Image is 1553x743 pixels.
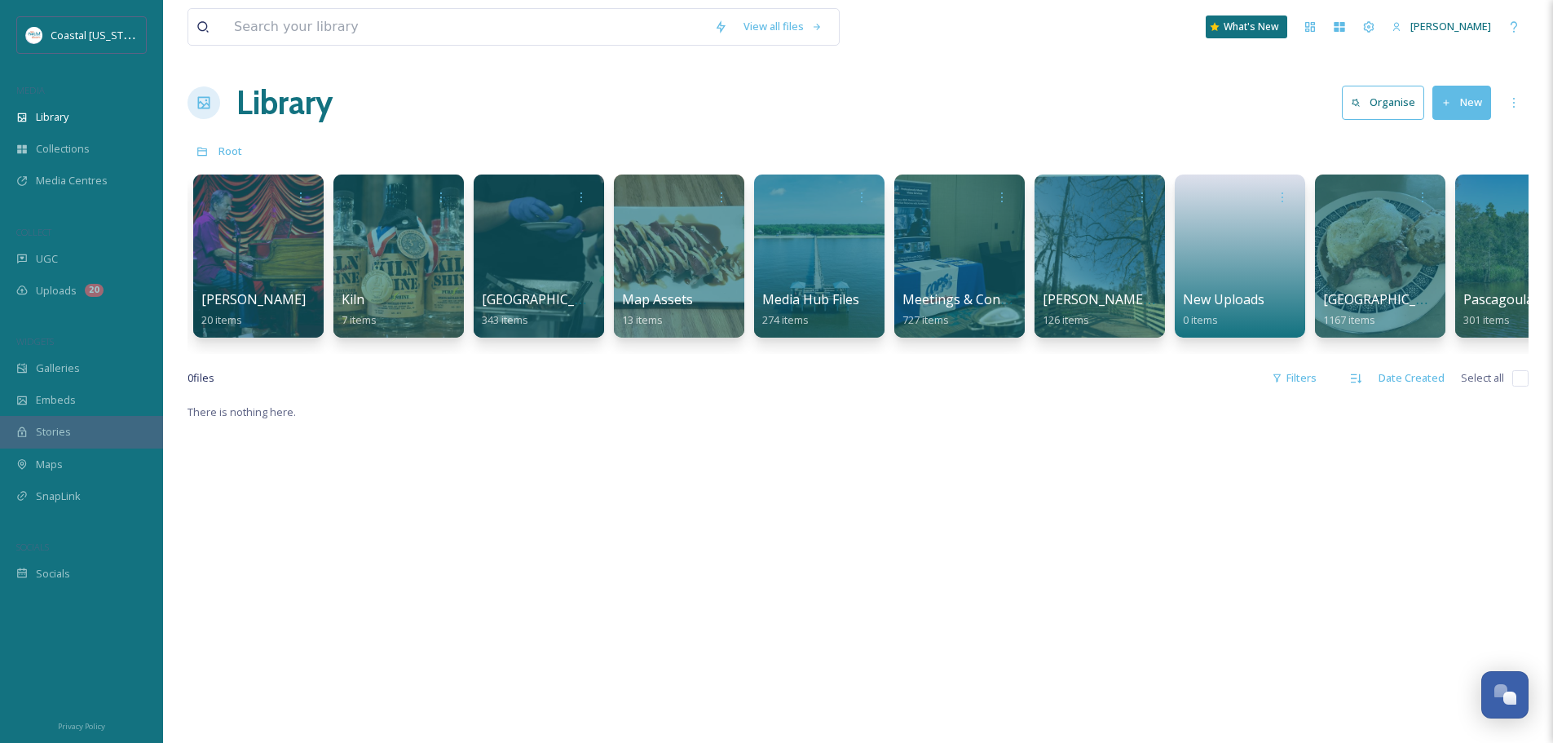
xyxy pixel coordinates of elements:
div: Filters [1264,362,1325,394]
span: Pascagoula [1463,290,1533,308]
span: SnapLink [36,489,81,504]
a: [PERSON_NAME]20 items [201,292,306,327]
span: [GEOGRAPHIC_DATA] [1323,290,1454,308]
span: Meetings & Conventions [902,290,1053,308]
a: Privacy Policy [58,715,105,735]
span: 301 items [1463,312,1510,327]
a: What's New [1206,15,1287,38]
span: 0 file s [188,370,214,386]
span: 7 items [342,312,377,327]
span: Uploads [36,283,77,299]
span: Galleries [36,360,80,376]
a: Kiln7 items [342,292,377,327]
a: Root [218,141,242,161]
span: UGC [36,251,58,267]
span: 20 items [201,312,242,327]
a: [GEOGRAPHIC_DATA]1167 items [1323,292,1454,327]
span: MEDIA [16,84,45,96]
button: Organise [1342,86,1424,119]
a: Media Hub Files274 items [762,292,859,327]
span: Select all [1461,370,1504,386]
span: Coastal [US_STATE] [51,27,144,42]
span: Socials [36,566,70,582]
span: Map Assets [622,290,693,308]
span: [PERSON_NAME] [1410,19,1491,33]
span: 727 items [902,312,949,327]
span: Maps [36,457,63,472]
span: Kiln [342,290,364,308]
a: Pascagoula301 items [1463,292,1533,327]
a: [GEOGRAPHIC_DATA]343 items [482,292,613,327]
div: Date Created [1370,362,1453,394]
a: View all files [735,11,831,42]
span: COLLECT [16,226,51,238]
a: [PERSON_NAME] [1383,11,1499,42]
span: [GEOGRAPHIC_DATA] [482,290,613,308]
input: Search your library [226,9,706,45]
span: Stories [36,424,71,440]
span: Root [218,144,242,158]
span: Media Centres [36,173,108,188]
a: Library [236,78,333,127]
span: 126 items [1043,312,1089,327]
span: 1167 items [1323,312,1375,327]
a: Meetings & Conventions727 items [902,292,1053,327]
div: 20 [85,284,104,297]
a: [PERSON_NAME] Point126 items [1043,292,1183,327]
span: 13 items [622,312,663,327]
span: 274 items [762,312,809,327]
span: [PERSON_NAME] [201,290,306,308]
button: New [1432,86,1491,119]
span: Library [36,109,68,125]
span: Media Hub Files [762,290,859,308]
span: Embeds [36,392,76,408]
span: SOCIALS [16,541,49,553]
a: New Uploads0 items [1183,292,1264,327]
img: download%20%281%29.jpeg [26,27,42,43]
button: Open Chat [1481,671,1529,719]
span: There is nothing here. [188,405,296,419]
span: Collections [36,141,90,157]
span: New Uploads [1183,290,1264,308]
span: [PERSON_NAME] Point [1043,290,1183,308]
a: Map Assets13 items [622,292,693,327]
span: Privacy Policy [58,721,105,732]
span: WIDGETS [16,335,54,347]
span: 343 items [482,312,528,327]
span: 0 items [1183,312,1218,327]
